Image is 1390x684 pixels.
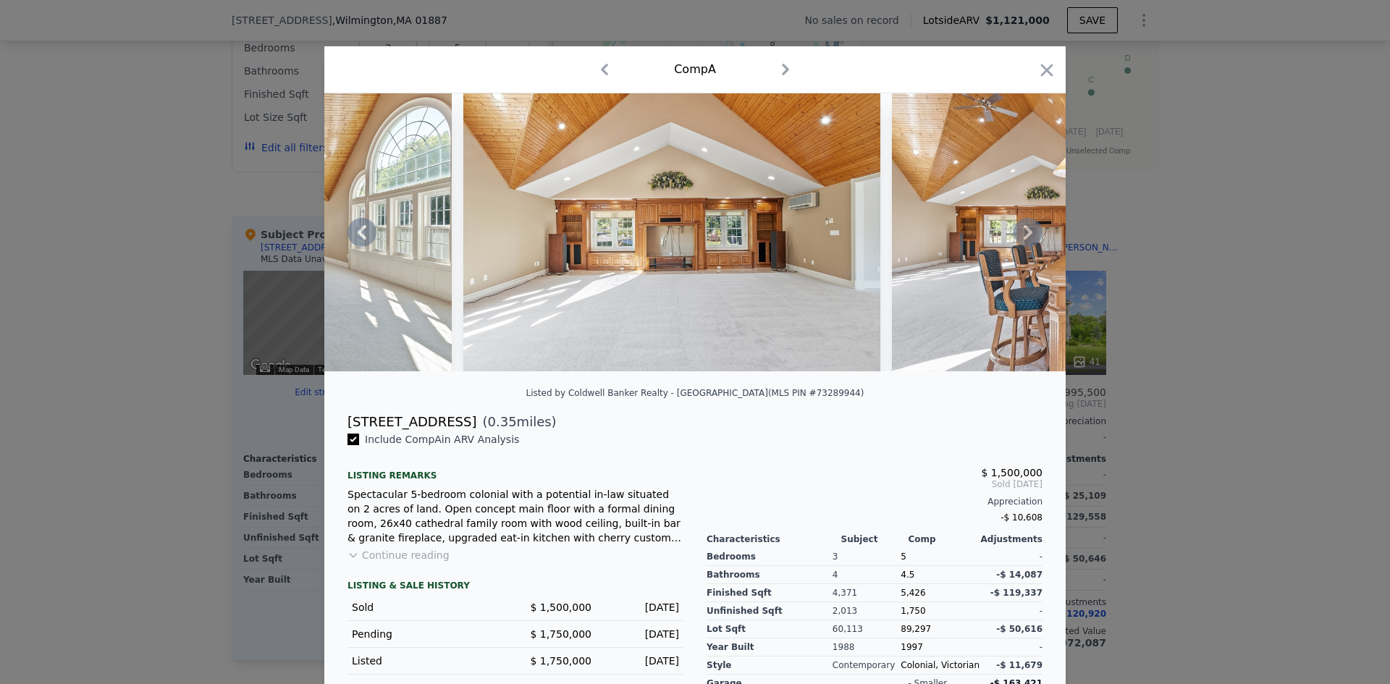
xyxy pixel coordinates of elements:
span: $ 1,500,000 [530,601,591,613]
div: Listed by Coldwell Banker Realty - [GEOGRAPHIC_DATA] (MLS PIN #73289944) [526,388,864,398]
div: Bathrooms [707,566,833,584]
div: Bedrooms [707,548,833,566]
span: -$ 10,608 [1001,512,1042,523]
span: 5 [901,552,906,562]
div: Sold [352,600,504,615]
div: Characteristics [707,533,841,545]
div: Style [707,656,833,675]
div: Colonial, Victorian [901,656,980,675]
div: 2,013 [833,602,901,620]
div: [DATE] [603,654,679,668]
div: Unfinished Sqft [707,602,833,620]
img: Property Img [892,93,1309,371]
div: - [980,638,1042,656]
span: ( miles) [476,412,556,432]
div: Finished Sqft [707,584,833,602]
div: 1988 [833,638,901,656]
div: [STREET_ADDRESS] [347,412,476,432]
div: Listing remarks [347,458,683,481]
div: 4.5 [901,566,980,584]
div: 60,113 [833,620,901,638]
div: - [980,548,1042,566]
div: 1997 [901,638,980,656]
div: 3 [833,548,901,566]
div: Lot Sqft [707,620,833,638]
div: Subject [841,533,909,545]
span: 1,750 [901,606,925,616]
div: LISTING & SALE HISTORY [347,580,683,594]
span: $ 1,750,000 [530,655,591,667]
img: Property Img [463,93,880,371]
button: Continue reading [347,548,450,562]
span: $ 1,750,000 [530,628,591,640]
div: Listed [352,654,504,668]
div: Pending [352,627,504,641]
div: [DATE] [603,627,679,641]
div: Appreciation [707,496,1042,507]
span: -$ 11,679 [996,660,1042,670]
span: -$ 14,087 [996,570,1042,580]
div: Adjustments [975,533,1042,545]
div: Contemporary [833,656,901,675]
div: 4,371 [833,584,901,602]
div: Year Built [707,638,833,656]
div: Comp [908,533,975,545]
span: 0.35 [488,414,517,429]
span: -$ 119,337 [990,588,1042,598]
div: - [980,602,1042,620]
span: $ 1,500,000 [981,467,1042,478]
div: Spectacular 5-bedroom colonial with a potential in-law situated on 2 acres of land. Open concept ... [347,487,683,545]
div: Comp A [674,61,716,78]
span: Sold [DATE] [707,478,1042,490]
div: [DATE] [603,600,679,615]
div: 4 [833,566,901,584]
span: -$ 50,616 [996,624,1042,634]
span: Include Comp A in ARV Analysis [359,434,525,445]
span: 5,426 [901,588,925,598]
span: 89,297 [901,624,931,634]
